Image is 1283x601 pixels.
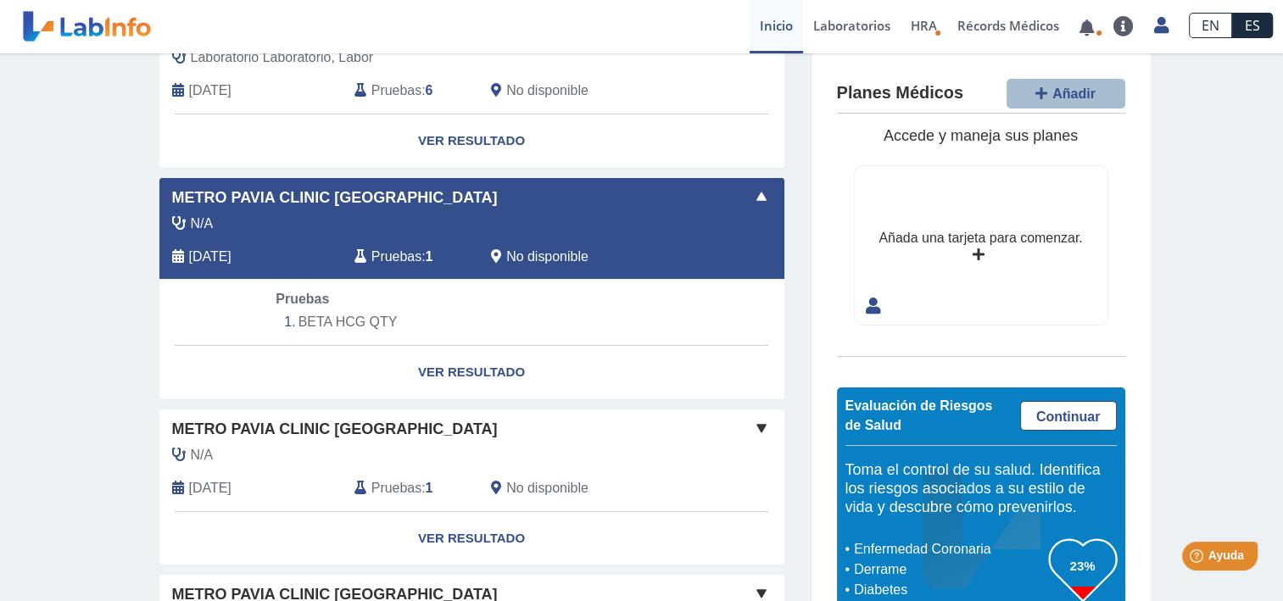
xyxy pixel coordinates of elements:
[1232,13,1273,38] a: ES
[342,81,478,101] div: :
[371,478,421,498] span: Pruebas
[342,478,478,498] div: :
[189,81,231,101] span: 2025-08-22
[276,292,329,306] span: Pruebas
[1052,86,1096,101] span: Añadir
[845,461,1117,516] h5: Toma el control de su salud. Identifica los riesgos asociados a su estilo de vida y descubre cómo...
[159,346,784,399] a: Ver Resultado
[1049,555,1117,576] h3: 23%
[189,247,231,267] span: 2025-08-20
[159,512,784,565] a: Ver Resultado
[426,249,433,264] b: 1
[426,83,433,97] b: 6
[879,228,1082,248] div: Añada una tarjeta para comenzar.
[506,247,589,267] span: No disponible
[1020,401,1117,431] a: Continuar
[506,81,589,101] span: No disponible
[172,418,498,441] span: Metro Pavia Clinic [GEOGRAPHIC_DATA]
[371,81,421,101] span: Pruebas
[884,127,1078,144] span: Accede y maneja sus planes
[371,247,421,267] span: Pruebas
[172,186,498,209] span: Metro Pavia Clinic [GEOGRAPHIC_DATA]
[1189,13,1232,38] a: EN
[837,83,963,103] h4: Planes Médicos
[845,398,993,433] span: Evaluación de Riesgos de Salud
[426,481,433,495] b: 1
[850,559,1049,580] li: Derrame
[1132,535,1264,582] iframe: Help widget launcher
[850,539,1049,559] li: Enfermedad Coronaria
[342,247,478,267] div: :
[159,114,784,168] a: Ver Resultado
[911,17,937,34] span: HRA
[191,445,214,465] span: N/A
[1007,79,1125,109] button: Añadir
[506,478,589,498] span: No disponible
[189,478,231,498] span: 2025-08-15
[276,309,667,335] li: BETA HCG QTY
[1036,409,1101,424] span: Continuar
[191,47,374,68] span: Laboratorio Laboratorio, Labor
[850,580,1049,600] li: Diabetes
[191,214,214,234] span: N/A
